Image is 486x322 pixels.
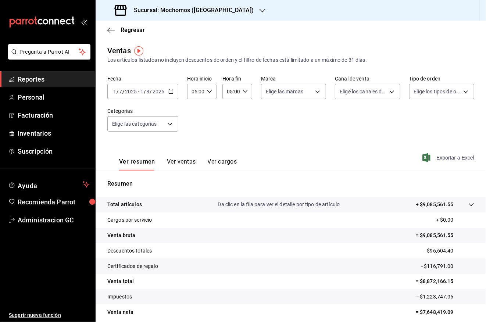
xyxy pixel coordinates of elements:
[416,278,474,285] p: = $8,872,166.15
[150,89,152,94] span: /
[414,88,461,95] span: Elige los tipos de orden
[417,293,474,301] p: - $1,223,747.06
[421,262,474,270] p: - $116,791.00
[208,158,237,171] button: Ver cargos
[5,53,90,61] a: Pregunta a Parrot AI
[218,201,340,208] p: Da clic en la fila para ver el detalle por tipo de artículo
[140,89,144,94] input: --
[121,26,145,33] span: Regresar
[416,232,474,239] p: = $9,085,561.55
[119,89,122,94] input: --
[144,89,146,94] span: /
[107,308,133,316] p: Venta neta
[416,201,454,208] p: + $9,085,561.55
[107,179,474,188] p: Resumen
[167,158,196,171] button: Ver ventas
[117,89,119,94] span: /
[107,278,134,285] p: Venta total
[18,128,89,138] span: Inventarios
[18,180,80,189] span: Ayuda
[9,311,89,319] span: Sugerir nueva función
[122,89,125,94] span: /
[424,153,474,162] button: Exportar a Excel
[107,232,135,239] p: Venta bruta
[18,146,89,156] span: Suscripción
[107,109,178,114] label: Categorías
[125,89,137,94] input: ----
[107,293,132,301] p: Impuestos
[261,76,326,82] label: Marca
[20,48,79,56] span: Pregunta a Parrot AI
[416,308,474,316] p: = $7,648,419.09
[138,89,139,94] span: -
[107,201,142,208] p: Total artículos
[8,44,90,60] button: Pregunta a Parrot AI
[18,110,89,120] span: Facturación
[424,247,474,255] p: - $96,604.40
[134,46,143,56] img: Tooltip marker
[107,76,178,82] label: Fecha
[222,76,252,82] label: Hora fin
[335,76,400,82] label: Canal de venta
[18,197,89,207] span: Recomienda Parrot
[107,56,474,64] div: Los artículos listados no incluyen descuentos de orden y el filtro de fechas está limitado a un m...
[107,262,158,270] p: Certificados de regalo
[266,88,303,95] span: Elige las marcas
[119,158,155,171] button: Ver resumen
[18,74,89,84] span: Reportes
[81,19,87,25] button: open_drawer_menu
[107,247,152,255] p: Descuentos totales
[409,76,474,82] label: Tipo de orden
[146,89,150,94] input: --
[107,26,145,33] button: Regresar
[119,158,237,171] div: navigation tabs
[340,88,386,95] span: Elige los canales de venta
[107,45,131,56] div: Ventas
[187,76,217,82] label: Hora inicio
[18,215,89,225] span: Administracion GC
[18,92,89,102] span: Personal
[436,216,474,224] p: + $0.00
[152,89,165,94] input: ----
[107,216,152,224] p: Cargos por servicio
[128,6,254,15] h3: Sucursal: Mochomos ([GEOGRAPHIC_DATA])
[113,89,117,94] input: --
[112,120,157,128] span: Elige las categorías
